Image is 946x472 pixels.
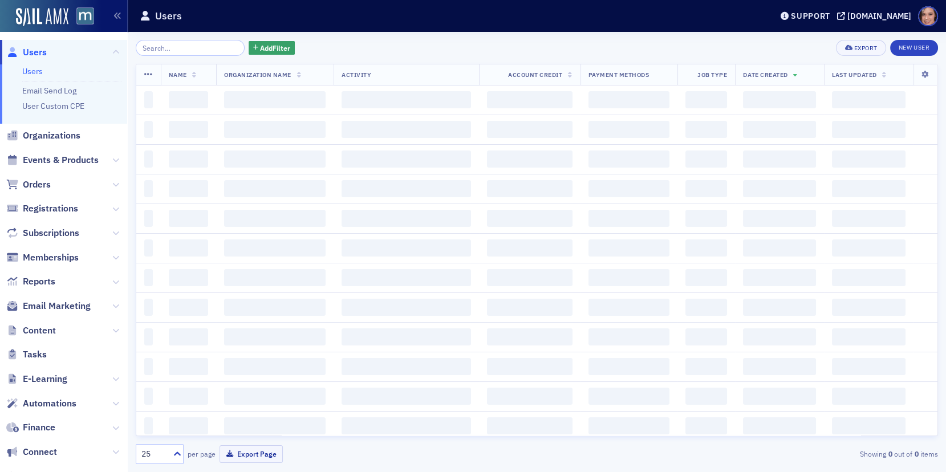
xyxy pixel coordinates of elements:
[169,150,209,168] span: ‌
[342,328,471,345] span: ‌
[342,358,471,375] span: ‌
[224,180,326,197] span: ‌
[6,275,55,288] a: Reports
[342,269,471,286] span: ‌
[144,91,153,108] span: ‌
[342,388,471,405] span: ‌
[6,373,67,385] a: E-Learning
[832,299,906,316] span: ‌
[588,388,670,405] span: ‌
[685,269,727,286] span: ‌
[685,299,727,316] span: ‌
[169,180,209,197] span: ‌
[487,150,573,168] span: ‌
[487,417,573,434] span: ‌
[23,251,79,264] span: Memberships
[342,417,471,434] span: ‌
[854,45,878,51] div: Export
[224,91,326,108] span: ‌
[23,373,67,385] span: E-Learning
[487,210,573,227] span: ‌
[260,43,290,53] span: Add Filter
[832,239,906,257] span: ‌
[6,46,47,59] a: Users
[6,397,76,410] a: Automations
[588,299,670,316] span: ‌
[23,178,51,191] span: Orders
[144,121,153,138] span: ‌
[169,91,209,108] span: ‌
[832,121,906,138] span: ‌
[144,180,153,197] span: ‌
[169,121,209,138] span: ‌
[832,417,906,434] span: ‌
[743,239,816,257] span: ‌
[832,150,906,168] span: ‌
[16,8,68,26] a: SailAMX
[224,388,326,405] span: ‌
[487,180,573,197] span: ‌
[588,210,670,227] span: ‌
[588,269,670,286] span: ‌
[890,40,938,56] a: New User
[144,150,153,168] span: ‌
[169,210,209,227] span: ‌
[743,91,816,108] span: ‌
[136,40,245,56] input: Search…
[743,328,816,345] span: ‌
[224,210,326,227] span: ‌
[144,388,153,405] span: ‌
[743,358,816,375] span: ‌
[23,446,57,458] span: Connect
[224,71,291,79] span: Organization Name
[6,154,99,166] a: Events & Products
[743,417,816,434] span: ‌
[224,121,326,138] span: ‌
[188,449,216,459] label: per page
[169,417,209,434] span: ‌
[169,71,187,79] span: Name
[6,324,56,337] a: Content
[342,210,471,227] span: ‌
[144,358,153,375] span: ‌
[23,397,76,410] span: Automations
[743,269,816,286] span: ‌
[743,210,816,227] span: ‌
[588,239,670,257] span: ‌
[23,324,56,337] span: Content
[169,239,209,257] span: ‌
[6,129,80,142] a: Organizations
[22,86,76,96] a: Email Send Log
[685,150,727,168] span: ‌
[912,449,920,459] strong: 0
[169,388,209,405] span: ‌
[697,71,727,79] span: Job Type
[832,71,876,79] span: Last Updated
[224,239,326,257] span: ‌
[832,358,906,375] span: ‌
[224,417,326,434] span: ‌
[23,348,47,361] span: Tasks
[832,210,906,227] span: ‌
[685,358,727,375] span: ‌
[487,358,573,375] span: ‌
[487,388,573,405] span: ‌
[224,269,326,286] span: ‌
[144,328,153,345] span: ‌
[6,421,55,434] a: Finance
[144,417,153,434] span: ‌
[685,121,727,138] span: ‌
[23,46,47,59] span: Users
[220,445,283,463] button: Export Page
[487,269,573,286] span: ‌
[588,121,670,138] span: ‌
[23,421,55,434] span: Finance
[23,275,55,288] span: Reports
[224,358,326,375] span: ‌
[588,417,670,434] span: ‌
[886,449,894,459] strong: 0
[23,300,91,312] span: Email Marketing
[6,202,78,215] a: Registrations
[342,180,471,197] span: ‌
[342,299,471,316] span: ‌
